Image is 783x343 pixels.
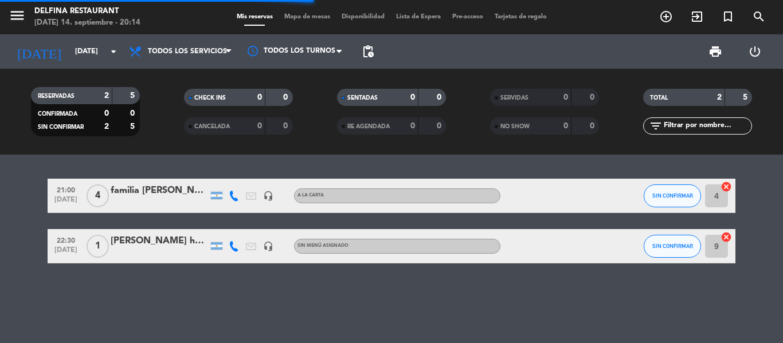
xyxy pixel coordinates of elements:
i: filter_list [649,119,663,133]
span: SENTADAS [347,95,378,101]
span: Mapa de mesas [279,14,336,20]
i: headset_mic [263,191,273,201]
span: Sin menú asignado [297,243,349,248]
span: Todos los servicios [148,48,227,56]
strong: 0 [104,109,109,117]
div: LOG OUT [735,34,774,69]
div: familia [PERSON_NAME] [111,183,208,198]
span: [DATE] [52,196,80,209]
i: menu [9,7,26,24]
span: 1 [87,235,109,258]
i: search [752,10,766,23]
span: [DATE] [52,246,80,259]
strong: 0 [283,122,290,130]
strong: 0 [437,122,444,130]
span: RESERVADAS [38,93,75,99]
strong: 0 [437,93,444,101]
strong: 0 [563,122,568,130]
button: SIN CONFIRMAR [644,235,701,258]
span: Mis reservas [231,14,279,20]
span: pending_actions [361,45,375,58]
strong: 0 [257,93,262,101]
strong: 0 [257,122,262,130]
span: Lista de Espera [390,14,447,20]
span: A LA CARTA [297,193,324,198]
i: arrow_drop_down [107,45,120,58]
span: 4 [87,184,109,207]
strong: 0 [410,93,415,101]
span: CANCELADA [194,124,230,129]
span: Tarjetas de regalo [489,14,553,20]
strong: 2 [717,93,722,101]
strong: 0 [590,93,597,101]
span: Disponibilidad [336,14,390,20]
span: SIN CONFIRMAR [38,124,84,130]
strong: 2 [104,92,109,100]
span: CONFIRMADA [38,111,77,117]
input: Filtrar por nombre... [663,120,751,132]
span: Pre-acceso [447,14,489,20]
strong: 0 [563,93,568,101]
span: print [708,45,722,58]
i: headset_mic [263,241,273,251]
i: add_circle_outline [659,10,673,23]
i: power_settings_new [748,45,762,58]
i: [DATE] [9,39,69,64]
span: SIN CONFIRMAR [652,243,693,249]
strong: 5 [130,92,137,100]
span: NO SHOW [500,124,530,129]
div: [PERSON_NAME] hab 207 [111,234,208,249]
span: SERVIDAS [500,95,528,101]
span: RE AGENDADA [347,124,390,129]
strong: 5 [743,93,750,101]
i: exit_to_app [690,10,704,23]
strong: 0 [130,109,137,117]
div: [DATE] 14. septiembre - 20:14 [34,17,140,29]
i: cancel [721,181,732,192]
strong: 5 [130,123,137,131]
button: menu [9,7,26,28]
i: turned_in_not [721,10,735,23]
strong: 0 [590,122,597,130]
span: CHECK INS [194,95,226,101]
div: Delfina Restaurant [34,6,140,17]
span: 21:00 [52,183,80,196]
strong: 0 [283,93,290,101]
strong: 2 [104,123,109,131]
strong: 0 [410,122,415,130]
span: TOTAL [650,95,668,101]
button: SIN CONFIRMAR [644,184,701,207]
i: cancel [721,231,732,243]
span: 22:30 [52,233,80,246]
span: SIN CONFIRMAR [652,192,693,199]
